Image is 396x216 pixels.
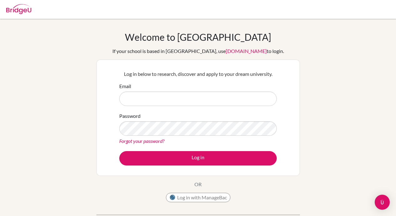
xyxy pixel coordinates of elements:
[119,82,131,90] label: Email
[125,31,271,43] h1: Welcome to [GEOGRAPHIC_DATA]
[112,47,284,55] div: If your school is based in [GEOGRAPHIC_DATA], use to login.
[375,195,390,210] div: Open Intercom Messenger
[119,151,277,166] button: Log in
[166,193,230,202] button: Log in with ManageBac
[119,112,141,120] label: Password
[6,4,31,14] img: Bridge-U
[226,48,267,54] a: [DOMAIN_NAME]
[119,70,277,78] p: Log in below to research, discover and apply to your dream university.
[194,181,202,188] p: OR
[119,138,164,144] a: Forgot your password?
